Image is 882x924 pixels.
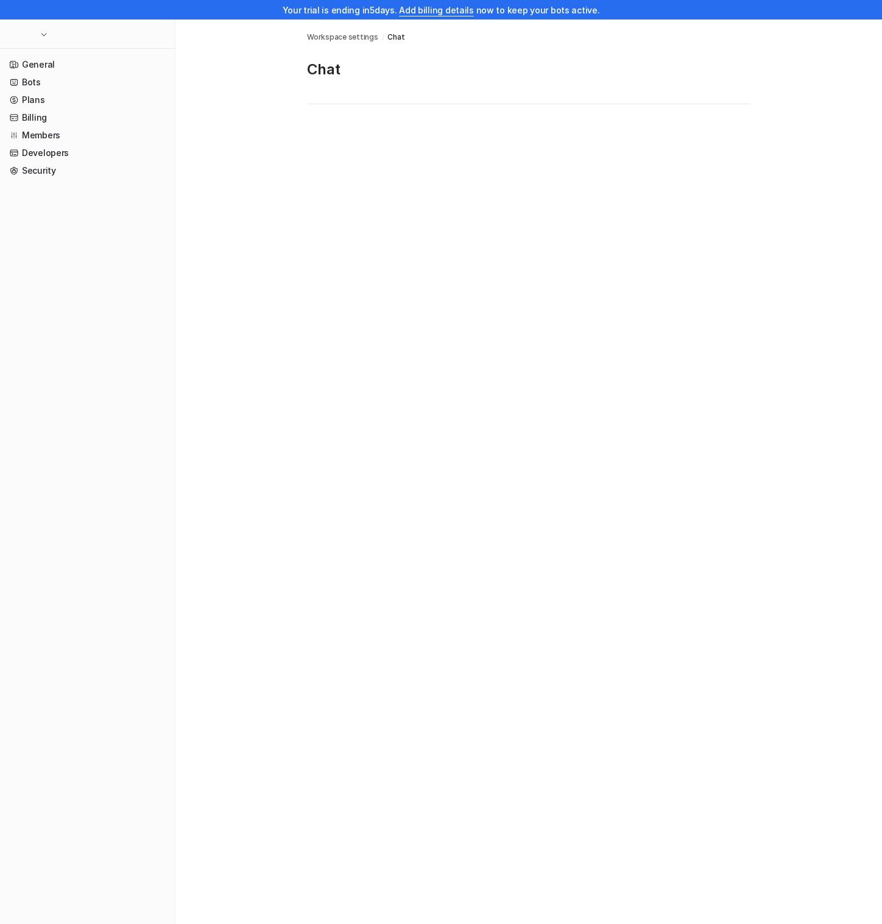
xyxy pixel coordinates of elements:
a: Workspace settings [307,32,378,43]
a: Members [5,127,170,144]
a: Add billing details [399,5,474,15]
a: Plans [5,91,170,108]
a: Developers [5,144,170,162]
a: Chat [387,32,404,43]
span: / [382,32,384,43]
p: Chat [307,60,750,79]
a: General [5,56,170,73]
a: Billing [5,109,170,126]
a: Bots [5,74,170,91]
a: Security [5,162,170,179]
